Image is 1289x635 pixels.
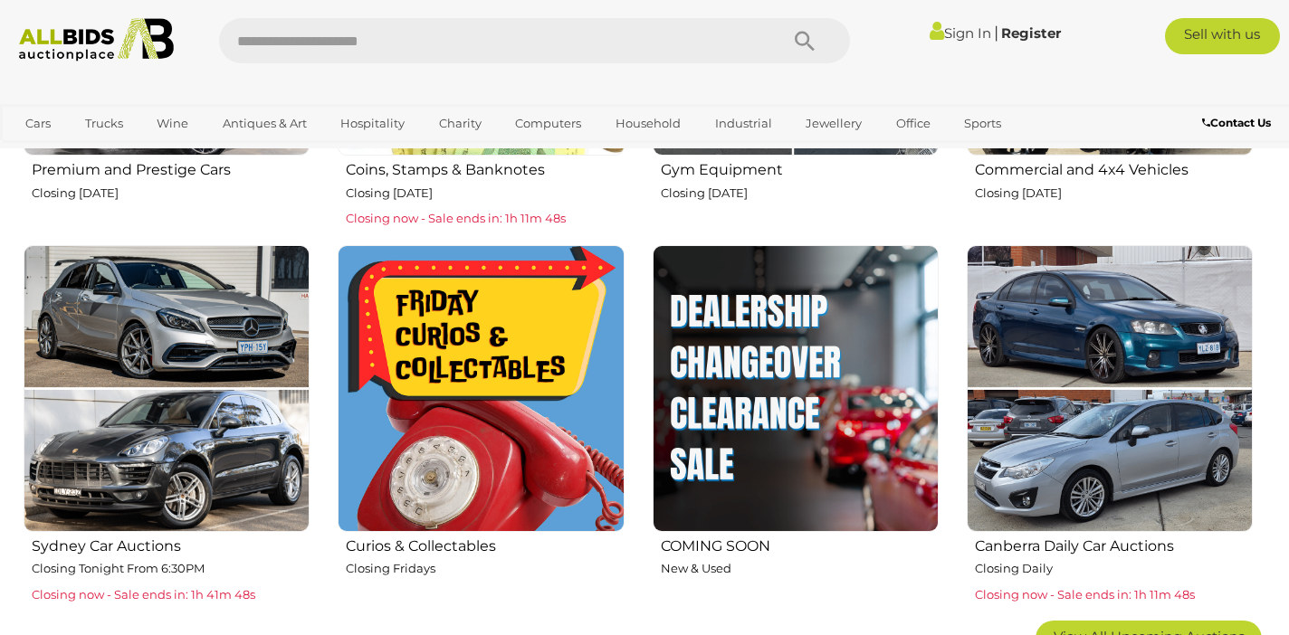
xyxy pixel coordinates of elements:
[1202,116,1271,129] b: Contact Us
[32,157,310,178] h2: Premium and Prestige Cars
[966,244,1253,606] a: Canberra Daily Car Auctions Closing Daily Closing now - Sale ends in: 1h 11m 48s
[759,18,850,63] button: Search
[32,183,310,204] p: Closing [DATE]
[346,183,624,204] p: Closing [DATE]
[23,244,310,606] a: Sydney Car Auctions Closing Tonight From 6:30PM Closing now - Sale ends in: 1h 41m 48s
[1165,18,1280,54] a: Sell with us
[975,183,1253,204] p: Closing [DATE]
[14,138,166,168] a: [GEOGRAPHIC_DATA]
[661,534,939,554] h2: COMING SOON
[346,157,624,178] h2: Coins, Stamps & Banknotes
[661,157,939,178] h2: Gym Equipment
[703,109,784,138] a: Industrial
[661,183,939,204] p: Closing [DATE]
[930,24,991,42] a: Sign In
[503,109,593,138] a: Computers
[346,558,624,579] p: Closing Fridays
[337,244,624,606] a: Curios & Collectables Closing Fridays
[975,558,1253,579] p: Closing Daily
[1001,24,1061,42] a: Register
[346,211,566,225] span: Closing now - Sale ends in: 1h 11m 48s
[794,109,874,138] a: Jewellery
[32,587,255,602] span: Closing now - Sale ends in: 1h 41m 48s
[952,109,1013,138] a: Sports
[24,245,310,531] img: Sydney Car Auctions
[653,245,939,531] img: COMING SOON
[145,109,200,138] a: Wine
[10,18,183,62] img: Allbids.com.au
[975,157,1253,178] h2: Commercial and 4x4 Vehicles
[994,23,998,43] span: |
[967,245,1253,531] img: Canberra Daily Car Auctions
[73,109,135,138] a: Trucks
[346,534,624,554] h2: Curios & Collectables
[32,534,310,554] h2: Sydney Car Auctions
[604,109,692,138] a: Household
[975,587,1195,602] span: Closing now - Sale ends in: 1h 11m 48s
[329,109,416,138] a: Hospitality
[211,109,319,138] a: Antiques & Art
[884,109,942,138] a: Office
[32,558,310,579] p: Closing Tonight From 6:30PM
[975,534,1253,554] h2: Canberra Daily Car Auctions
[1202,113,1275,133] a: Contact Us
[14,109,62,138] a: Cars
[661,558,939,579] p: New & Used
[338,245,624,531] img: Curios & Collectables
[427,109,493,138] a: Charity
